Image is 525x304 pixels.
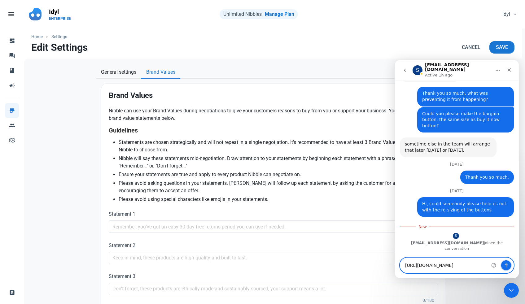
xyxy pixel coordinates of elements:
[119,180,437,194] li: Please avoid asking questions in your statements. [PERSON_NAME] will follow up each statement by ...
[455,41,487,54] a: Cancel
[9,289,15,295] span: assignment
[5,33,19,48] a: dashboard
[5,63,19,78] a: book
[146,68,175,76] span: Brand Values
[31,42,88,53] h1: Edit Settings
[5,285,19,300] a: assignment
[119,196,437,203] li: Please avoid using special characters like emojis in your statements.
[5,48,19,63] a: forum
[119,139,437,154] li: Statements are chosen strategically and will not repeat in a single negotiation. It's recommended...
[9,107,15,113] span: store
[9,52,15,58] span: forum
[9,67,15,73] span: book
[497,8,521,20] button: Idyl
[101,68,136,76] span: General settings
[109,127,437,134] h4: Guidelines
[9,137,15,143] span: control_point_duplicate
[7,11,15,18] span: menu
[109,252,437,264] input: Keep in mind, these products are high quality and built to last.
[31,33,46,40] a: Home
[119,155,437,170] li: Nibble will say these statements mid-negotiation. Draw attention to your statements by beginning ...
[45,5,75,24] a: IdylENTERPRISE
[9,122,15,128] span: people
[109,297,437,304] div: 0/180
[9,82,15,88] span: campaign
[109,211,437,218] label: Statement 1
[109,107,437,122] p: Nibble can use your Brand Values during negotiations to give your customers reasons to buy from y...
[9,37,15,43] span: dashboard
[504,283,519,298] iframe: Intercom live chat
[265,11,294,17] a: Manage Plan
[49,16,71,21] p: ENTERPRISE
[109,273,437,280] label: Statement 3
[49,7,71,16] p: Idyl
[109,283,437,295] input: Don't forget, these products are ethically made and sustainably sourced, your support means a lot.
[395,60,519,278] iframe: Intercom live chat
[496,44,508,51] span: Save
[5,133,19,148] a: control_point_duplicate
[109,242,437,249] label: Statement 2
[109,235,437,242] div: 0/180
[5,118,19,133] a: people
[462,44,480,51] span: Cancel
[24,28,522,41] nav: breadcrumbs
[119,171,437,178] li: Ensure your statements are true and apply to every product Nibble can negotiate on.
[5,78,19,93] a: campaign
[5,103,19,118] a: store
[223,11,262,17] span: Unlimited Nibbles
[502,11,510,18] span: Idyl
[109,220,437,233] input: Remember, you've got an easy 30-day free returns period you can use if needed.
[109,266,437,273] div: 0/180
[489,41,514,54] button: Save
[109,91,437,100] h2: Brand Values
